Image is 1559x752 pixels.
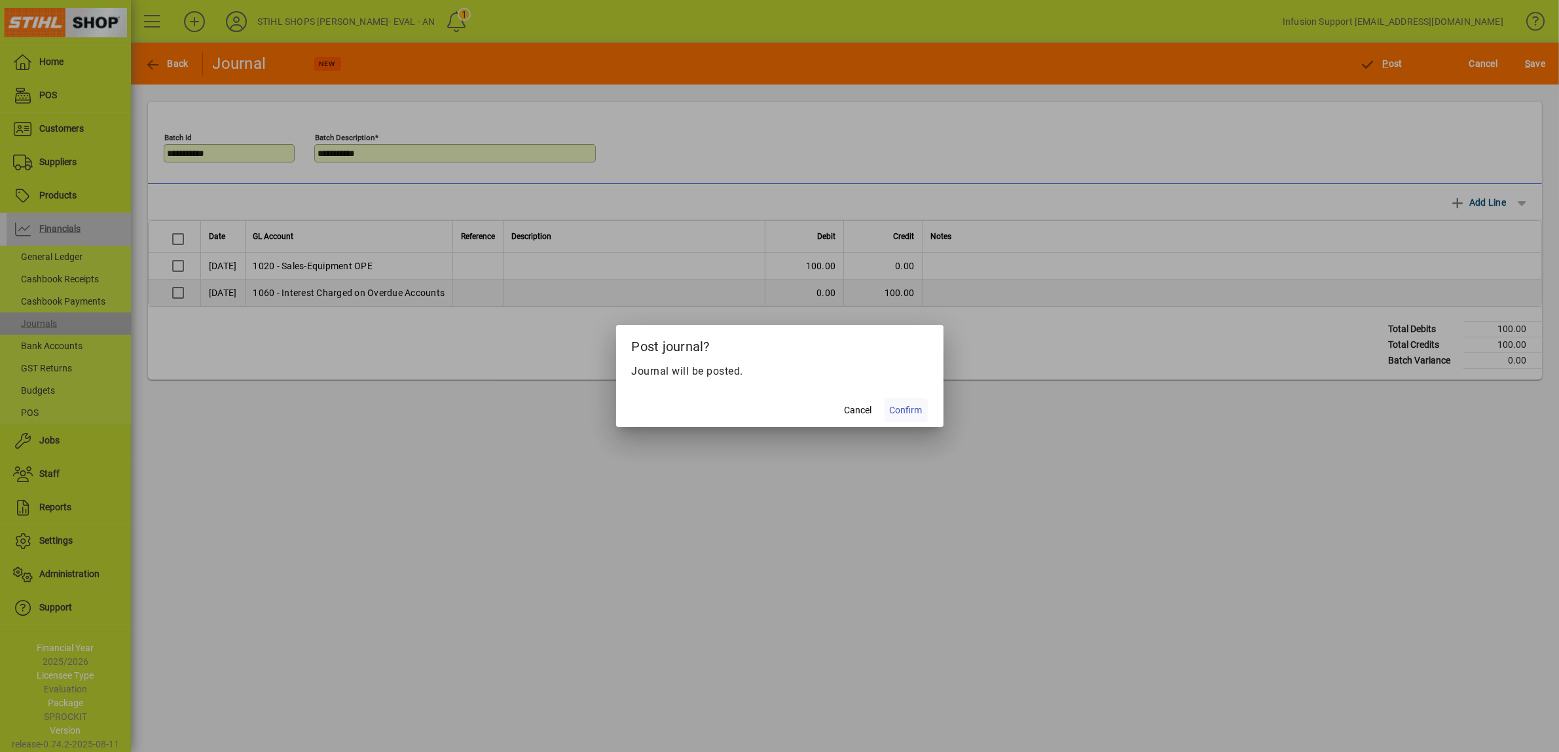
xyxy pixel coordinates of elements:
button: Cancel [837,398,879,422]
h2: Post journal? [616,325,944,363]
p: Journal will be posted. [632,364,928,379]
button: Confirm [885,398,928,422]
span: Confirm [890,404,923,417]
span: Cancel [845,404,872,417]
